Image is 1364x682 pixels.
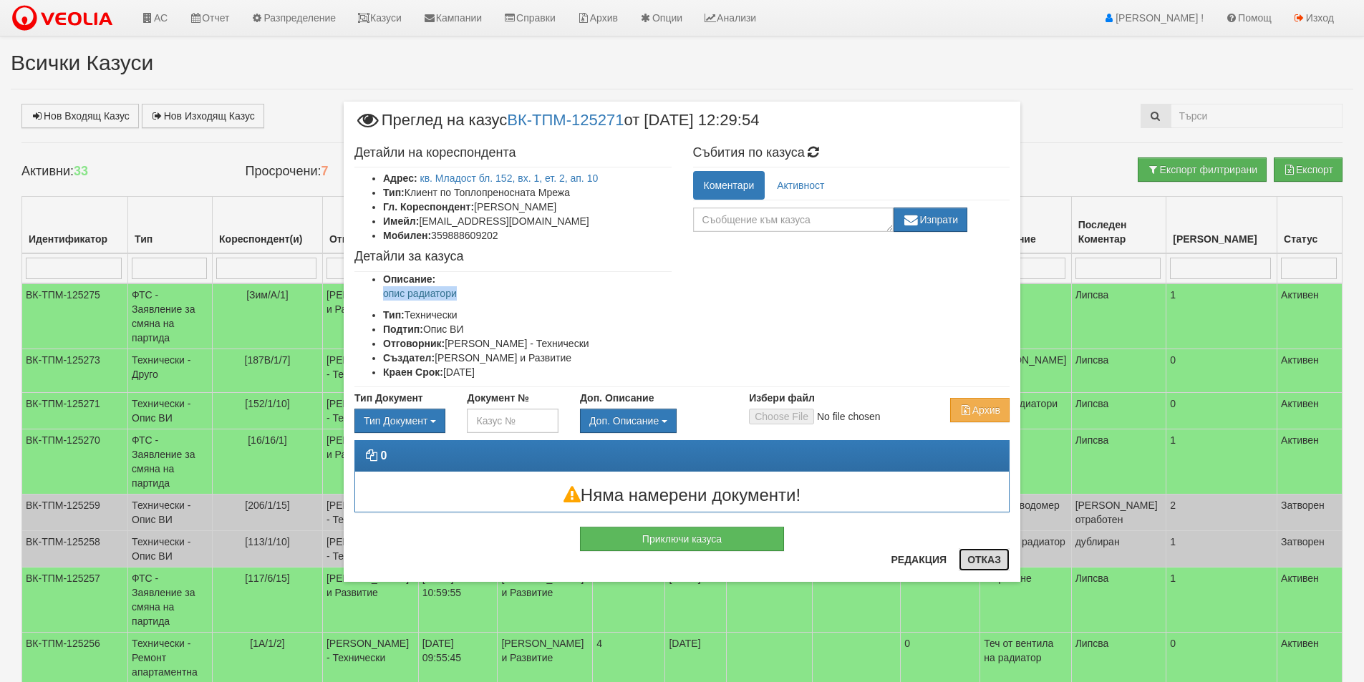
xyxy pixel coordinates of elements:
[380,449,387,462] strong: 0
[383,201,474,213] b: Гл. Кореспондент:
[383,187,405,198] b: Тип:
[383,215,419,227] b: Имейл:
[383,214,672,228] li: [EMAIL_ADDRESS][DOMAIN_NAME]
[950,398,1010,422] button: Архив
[693,171,765,200] a: Коментари
[507,110,624,128] a: ВК-ТПМ-125271
[693,146,1010,160] h4: Събития по казуса
[354,146,672,160] h4: Детайли на кореспондента
[383,230,431,241] b: Мобилен:
[467,391,528,405] label: Документ №
[766,171,835,200] a: Активност
[580,409,677,433] button: Доп. Описание
[959,548,1010,571] button: Отказ
[383,273,435,285] b: Описание:
[383,352,435,364] b: Създател:
[383,185,672,200] li: Клиент по Топлопреносната Мрежа
[420,172,599,184] a: кв. Младост бл. 152, вх. 1, ет. 2, ап. 10
[383,336,672,351] li: [PERSON_NAME] - Технически
[383,322,672,336] li: Опис ВИ
[467,409,558,433] input: Казус №
[383,366,443,378] b: Краен Срок:
[383,365,672,379] li: [DATE]
[383,172,417,184] b: Адрес:
[354,409,445,433] div: Двоен клик, за изчистване на избраната стойност.
[354,391,423,405] label: Тип Документ
[589,415,659,427] span: Доп. Описание
[580,409,727,433] div: Двоен клик, за изчистване на избраната стойност.
[383,338,445,349] b: Отговорник:
[580,391,654,405] label: Доп. Описание
[383,308,672,322] li: Технически
[383,309,405,321] b: Тип:
[882,548,955,571] button: Редакция
[383,228,672,243] li: 359888609202
[383,286,672,301] p: опис радиатори
[355,486,1009,505] h3: Няма намерени документи!
[383,200,672,214] li: [PERSON_NAME]
[580,527,784,551] button: Приключи казуса
[354,112,759,139] span: Преглед на казус от [DATE] 12:29:54
[894,208,968,232] button: Изпрати
[749,391,815,405] label: Избери файл
[364,415,427,427] span: Тип Документ
[383,351,672,365] li: [PERSON_NAME] и Развитие
[383,323,423,335] b: Подтип:
[354,250,672,264] h4: Детайли за казуса
[354,409,445,433] button: Тип Документ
